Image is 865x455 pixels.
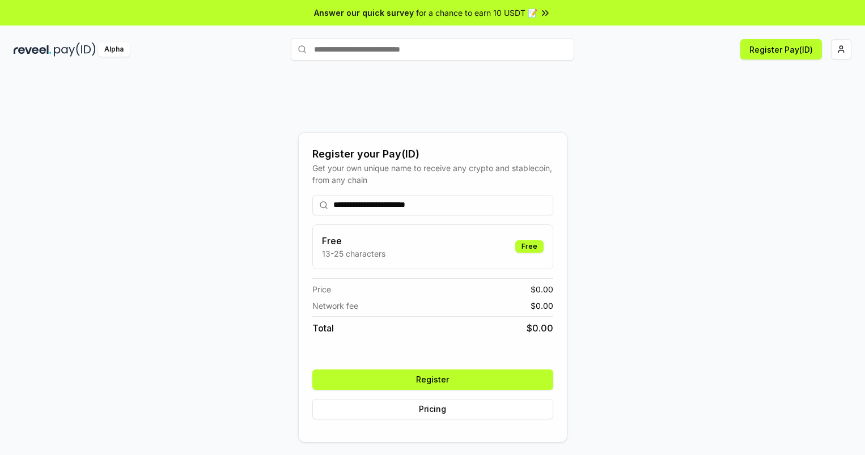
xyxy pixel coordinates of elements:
[312,162,553,186] div: Get your own unique name to receive any crypto and stablecoin, from any chain
[14,42,52,57] img: reveel_dark
[515,240,544,253] div: Free
[531,283,553,295] span: $ 0.00
[98,42,130,57] div: Alpha
[314,7,414,19] span: Answer our quick survey
[322,248,385,260] p: 13-25 characters
[312,283,331,295] span: Price
[312,321,334,335] span: Total
[416,7,537,19] span: for a chance to earn 10 USDT 📝
[312,300,358,312] span: Network fee
[527,321,553,335] span: $ 0.00
[531,300,553,312] span: $ 0.00
[740,39,822,59] button: Register Pay(ID)
[312,146,553,162] div: Register your Pay(ID)
[54,42,96,57] img: pay_id
[322,234,385,248] h3: Free
[312,369,553,390] button: Register
[312,399,553,419] button: Pricing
